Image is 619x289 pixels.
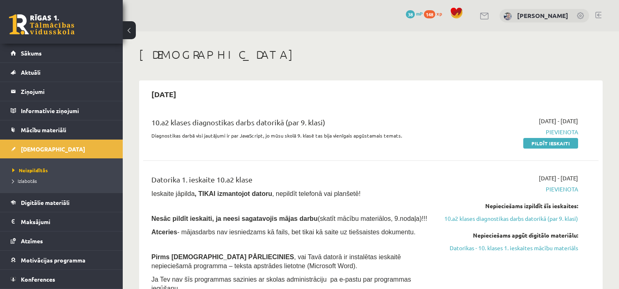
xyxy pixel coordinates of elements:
[12,178,37,184] span: Izlabotās
[517,11,568,20] a: [PERSON_NAME]
[523,138,578,149] a: Pildīt ieskaiti
[11,193,113,212] a: Digitālie materiāli
[406,10,415,18] span: 38
[12,167,48,173] span: Neizpildītās
[437,10,442,17] span: xp
[317,215,427,222] span: (skatīt mācību materiālos, 9.nodaļa)!!!
[151,132,432,139] p: Diagnostikas darbā visi jautājumi ir par JavaScript, jo mūsu skolā 9. klasē tas bija vienīgais ap...
[21,237,43,245] span: Atzīmes
[21,49,42,57] span: Sākums
[21,199,70,206] span: Digitālie materiāli
[151,117,432,132] div: 10.a2 klases diagnostikas darbs datorikā (par 9. klasi)
[11,270,113,289] a: Konferences
[11,101,113,120] a: Informatīvie ziņojumi
[444,185,578,193] span: Pievienota
[21,82,113,101] legend: Ziņojumi
[11,63,113,82] a: Aktuāli
[444,214,578,223] a: 10.a2 klases diagnostikas darbs datorikā (par 9. klasi)
[12,177,115,185] a: Izlabotās
[11,44,113,62] a: Sākums
[539,174,578,182] span: [DATE] - [DATE]
[151,229,177,236] b: Atceries
[151,215,317,222] span: Nesāc pildīt ieskaiti, ja neesi sagatavojis mājas darbu
[151,190,360,197] span: Ieskaite jāpilda , nepildīt telefonā vai planšetē!
[151,229,416,236] span: - mājasdarbs nav iesniedzams kā fails, bet tikai kā saite uz tiešsaistes dokumentu.
[21,126,66,133] span: Mācību materiāli
[9,14,74,35] a: Rīgas 1. Tālmācības vidusskola
[504,12,512,20] img: Kristīne Vītola
[444,244,578,252] a: Datorikas - 10. klases 1. ieskaites mācību materiāls
[444,202,578,210] div: Nepieciešams izpildīt šīs ieskaites:
[151,253,401,269] span: , vai Tavā datorā ir instalētas ieskaitē nepieciešamā programma – teksta apstrādes lietotne (Micr...
[21,145,85,153] span: [DEMOGRAPHIC_DATA]
[406,10,423,17] a: 38 mP
[11,251,113,269] a: Motivācijas programma
[151,253,294,260] span: Pirms [DEMOGRAPHIC_DATA] PĀRLIECINIES
[21,256,86,264] span: Motivācijas programma
[21,276,55,283] span: Konferences
[11,140,113,158] a: [DEMOGRAPHIC_DATA]
[11,120,113,139] a: Mācību materiāli
[21,69,41,76] span: Aktuāli
[21,212,113,231] legend: Maksājumi
[539,117,578,125] span: [DATE] - [DATE]
[21,101,113,120] legend: Informatīvie ziņojumi
[11,231,113,250] a: Atzīmes
[416,10,423,17] span: mP
[195,190,272,197] b: , TIKAI izmantojot datoru
[139,48,603,62] h1: [DEMOGRAPHIC_DATA]
[143,84,185,104] h2: [DATE]
[12,167,115,174] a: Neizpildītās
[424,10,446,17] a: 148 xp
[444,128,578,136] span: Pievienota
[424,10,435,18] span: 148
[11,212,113,231] a: Maksājumi
[151,174,432,189] div: Datorika 1. ieskaite 10.a2 klase
[444,231,578,240] div: Nepieciešams apgūt digitālo materiālu:
[11,82,113,101] a: Ziņojumi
